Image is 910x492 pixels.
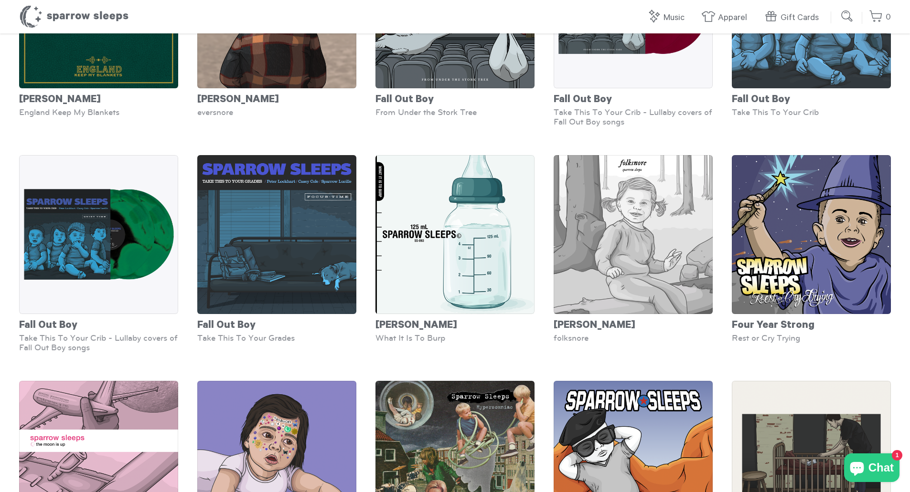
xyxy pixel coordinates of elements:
img: SS-RestOrCryTrying-Cover-1600x1600_grande.png [732,155,891,314]
div: Fall Out Boy [19,314,178,333]
div: [PERSON_NAME] [19,88,178,107]
a: Fall Out Boy Take This To Your Grades [197,155,356,343]
div: Fall Out Boy [732,88,891,107]
img: FallOutBoy-TakeThisToYourGrades_Lofi_-SparrowSleeps-Cover_grande.png [197,155,356,314]
div: What It Is To Burp [375,333,535,343]
a: Gift Cards [764,8,824,28]
img: TaylorSwift-Folksnore-SparrowSleeps-Cover_grande.png [554,155,713,314]
div: England Keep My Blankets [19,107,178,117]
div: Take This To Your Grades [197,333,356,343]
div: From Under the Stork Tree [375,107,535,117]
div: folksnore [554,333,713,343]
div: [PERSON_NAME] [197,88,356,107]
div: Take This To Your Crib - Lullaby covers of Fall Out Boy songs [19,333,178,352]
div: Fall Out Boy [197,314,356,333]
div: Take This To Your Crib [732,107,891,117]
div: Four Year Strong [732,314,891,333]
img: SS_TTTYC_GREEN_grande.png [19,155,178,314]
div: Fall Out Boy [375,88,535,107]
inbox-online-store-chat: Shopify online store chat [841,453,902,484]
a: Fall Out Boy Take This To Your Crib - Lullaby covers of Fall Out Boy songs [19,155,178,352]
div: [PERSON_NAME] [554,314,713,333]
input: Submit [838,7,857,26]
a: [PERSON_NAME] What It Is To Burp [375,155,535,343]
img: Finch-WhatItIsToBurp-Cover_grande.png [375,155,535,314]
a: 0 [869,7,891,28]
div: Rest or Cry Trying [732,333,891,343]
div: [PERSON_NAME] [375,314,535,333]
a: Music [647,8,689,28]
div: Fall Out Boy [554,88,713,107]
h1: Sparrow Sleeps [19,5,129,29]
a: [PERSON_NAME] folksnore [554,155,713,343]
a: Four Year Strong Rest or Cry Trying [732,155,891,343]
div: eversnore [197,107,356,117]
div: Take This To Your Crib - Lullaby covers of Fall Out Boy songs [554,107,713,126]
a: Apparel [701,8,752,28]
